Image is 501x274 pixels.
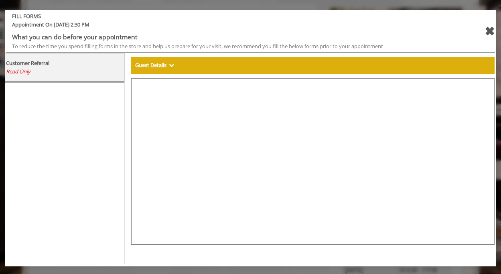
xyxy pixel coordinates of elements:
[6,68,30,75] span: Read Only
[485,22,495,41] div: close forms
[131,57,495,74] div: Guest Details Show
[131,78,495,245] iframe: formsViewWeb
[169,61,174,69] span: Show
[12,32,138,41] b: What you can do before your appointment
[6,59,49,67] b: Customer Referral
[135,61,166,69] b: Guest Details
[6,20,453,32] span: Appointment On [DATE] 2:30 PM
[6,12,453,20] b: FILL FORMS
[12,42,447,51] div: To reduce the time you spend filling forms in the store and help us prepare for your visit, we re...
